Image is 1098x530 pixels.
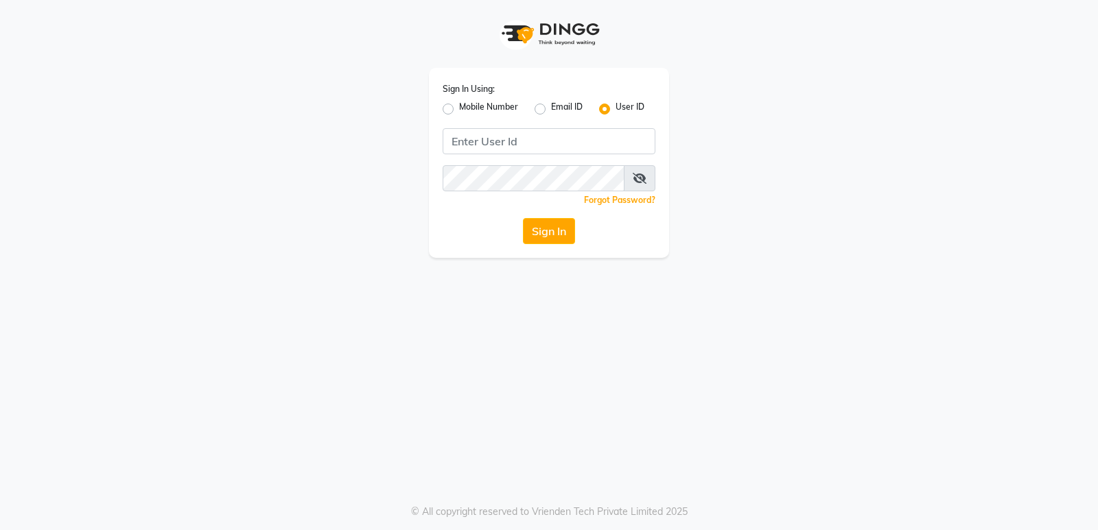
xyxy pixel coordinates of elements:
input: Username [443,165,624,191]
a: Forgot Password? [584,195,655,205]
label: User ID [616,101,644,117]
img: logo1.svg [494,14,604,54]
label: Mobile Number [459,101,518,117]
input: Username [443,128,655,154]
button: Sign In [523,218,575,244]
label: Sign In Using: [443,83,495,95]
label: Email ID [551,101,583,117]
